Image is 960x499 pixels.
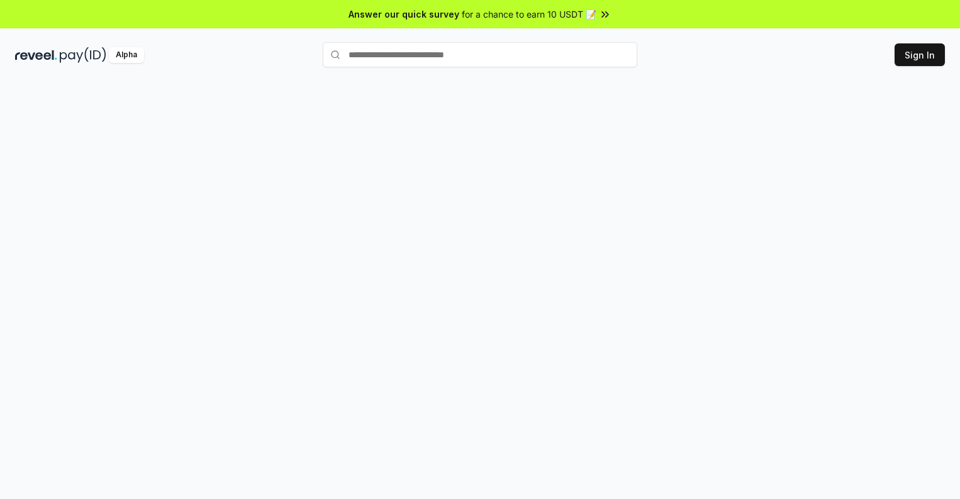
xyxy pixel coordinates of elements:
[15,47,57,63] img: reveel_dark
[349,8,459,21] span: Answer our quick survey
[60,47,106,63] img: pay_id
[109,47,144,63] div: Alpha
[462,8,596,21] span: for a chance to earn 10 USDT 📝
[895,43,945,66] button: Sign In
